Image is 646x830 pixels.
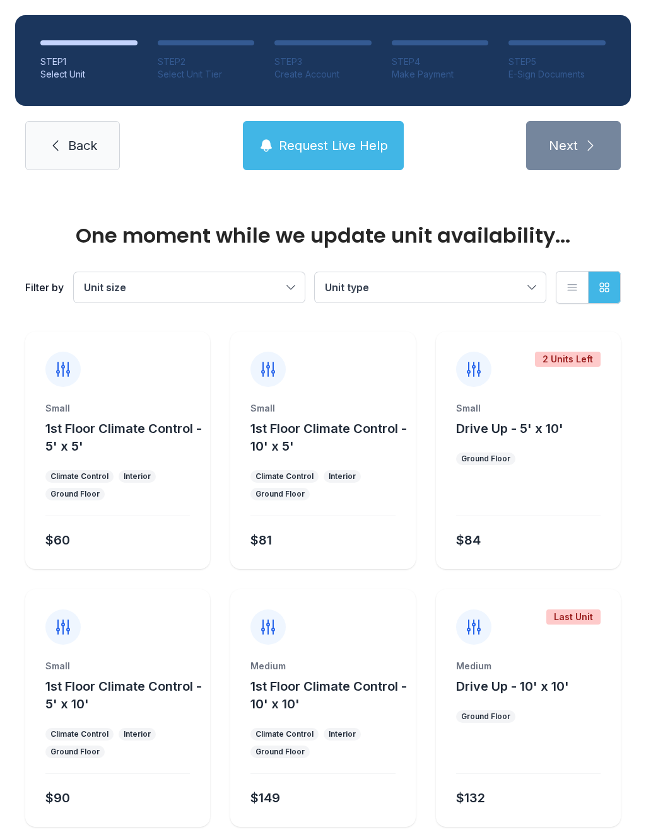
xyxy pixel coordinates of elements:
[25,280,64,295] div: Filter by
[274,55,372,68] div: STEP 3
[250,660,395,672] div: Medium
[50,471,109,481] div: Climate Control
[250,402,395,415] div: Small
[45,420,205,455] button: 1st Floor Climate Control - 5' x 5'
[45,531,70,549] div: $60
[329,471,356,481] div: Interior
[74,272,305,303] button: Unit size
[255,747,305,757] div: Ground Floor
[456,531,481,549] div: $84
[45,402,190,415] div: Small
[392,55,489,68] div: STEP 4
[456,679,569,694] span: Drive Up - 10' x 10'
[45,677,205,713] button: 1st Floor Climate Control - 5' x 10'
[456,402,601,415] div: Small
[325,281,369,294] span: Unit type
[255,471,314,481] div: Climate Control
[50,489,100,499] div: Ground Floor
[549,137,578,154] span: Next
[40,55,138,68] div: STEP 1
[45,660,190,672] div: Small
[456,420,563,437] button: Drive Up - 5' x 10'
[461,712,510,722] div: Ground Floor
[124,471,151,481] div: Interior
[250,420,410,455] button: 1st Floor Climate Control - 10' x 5'
[68,137,97,154] span: Back
[456,421,563,436] span: Drive Up - 5' x 10'
[508,55,606,68] div: STEP 5
[250,789,280,807] div: $149
[546,609,601,625] div: Last Unit
[279,137,388,154] span: Request Live Help
[45,421,202,454] span: 1st Floor Climate Control - 5' x 5'
[461,454,510,464] div: Ground Floor
[124,729,151,739] div: Interior
[40,68,138,81] div: Select Unit
[25,226,621,246] div: One moment while we update unit availability...
[250,679,407,712] span: 1st Floor Climate Control - 10' x 10'
[84,281,126,294] span: Unit size
[250,677,410,713] button: 1st Floor Climate Control - 10' x 10'
[274,68,372,81] div: Create Account
[50,747,100,757] div: Ground Floor
[456,660,601,672] div: Medium
[250,531,272,549] div: $81
[250,421,407,454] span: 1st Floor Climate Control - 10' x 5'
[45,789,70,807] div: $90
[535,352,601,367] div: 2 Units Left
[456,789,485,807] div: $132
[315,272,546,303] button: Unit type
[508,68,606,81] div: E-Sign Documents
[456,677,569,695] button: Drive Up - 10' x 10'
[329,729,356,739] div: Interior
[392,68,489,81] div: Make Payment
[255,489,305,499] div: Ground Floor
[158,68,255,81] div: Select Unit Tier
[158,55,255,68] div: STEP 2
[255,729,314,739] div: Climate Control
[45,679,202,712] span: 1st Floor Climate Control - 5' x 10'
[50,729,109,739] div: Climate Control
